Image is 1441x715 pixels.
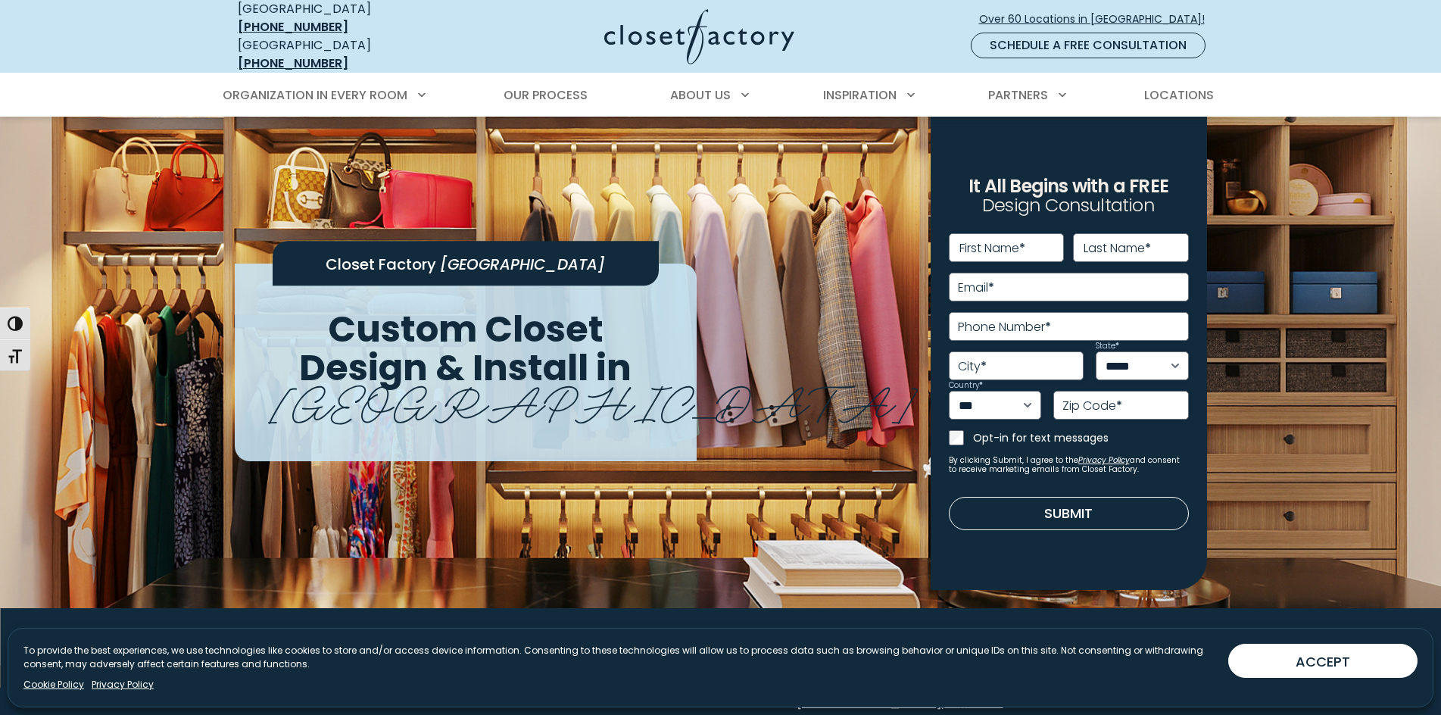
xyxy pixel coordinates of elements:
[1096,342,1119,350] label: State
[23,678,84,692] a: Cookie Policy
[1078,454,1130,466] a: Privacy Policy
[299,304,632,393] span: Custom Closet Design & Install in
[958,282,994,294] label: Email
[1144,86,1214,104] span: Locations
[959,242,1025,254] label: First Name
[504,86,588,104] span: Our Process
[978,6,1218,33] a: Over 60 Locations in [GEOGRAPHIC_DATA]!
[212,74,1230,117] nav: Primary Menu
[982,193,1155,218] span: Design Consultation
[238,18,348,36] a: [PHONE_NUMBER]
[949,497,1189,530] button: Submit
[440,254,605,275] span: [GEOGRAPHIC_DATA]
[949,456,1189,474] small: By clicking Submit, I agree to the and consent to receive marketing emails from Closet Factory.
[1228,644,1418,678] button: ACCEPT
[604,9,794,64] img: Closet Factory Logo
[238,55,348,72] a: [PHONE_NUMBER]
[968,173,1168,198] span: It All Begins with a FREE
[92,678,154,692] a: Privacy Policy
[823,86,897,104] span: Inspiration
[971,33,1206,58] a: Schedule a Free Consultation
[958,361,987,373] label: City
[223,86,407,104] span: Organization in Every Room
[973,430,1189,445] label: Opt-in for text messages
[326,254,436,275] span: Closet Factory
[670,86,731,104] span: About Us
[238,36,457,73] div: [GEOGRAPHIC_DATA]
[988,86,1048,104] span: Partners
[979,11,1217,27] span: Over 60 Locations in [GEOGRAPHIC_DATA]!
[949,382,983,389] label: Country
[1062,400,1122,412] label: Zip Code
[23,644,1216,671] p: To provide the best experiences, we use technologies like cookies to store and/or access device i...
[270,364,917,433] span: [GEOGRAPHIC_DATA]
[1084,242,1151,254] label: Last Name
[958,321,1051,333] label: Phone Number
